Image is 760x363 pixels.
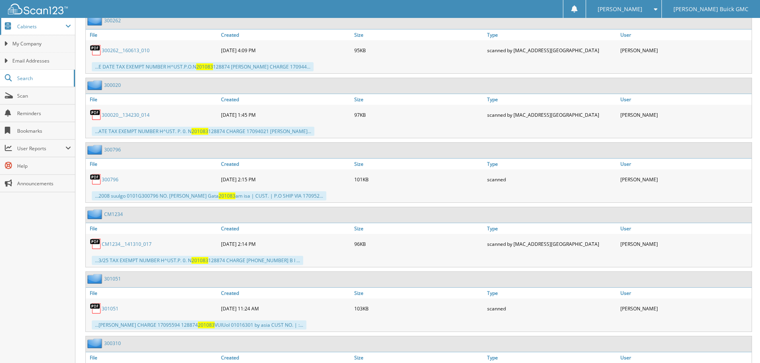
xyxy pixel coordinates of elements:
div: ...2008 suulgo 0101G300796 NO. [PERSON_NAME] Gata am isa | CUST. | P.O SHIP VIA 170952... [92,191,326,200]
span: 201083 [219,192,235,199]
div: 95KB [352,42,486,58]
img: PDF.png [90,302,102,314]
a: User [618,159,752,169]
span: Email Addresses [12,57,71,65]
a: File [86,288,219,298]
div: [PERSON_NAME] [618,42,752,58]
a: Type [485,159,618,169]
a: CM1234__141310_017 [102,241,152,247]
a: Size [352,352,486,363]
a: User [618,223,752,234]
span: [PERSON_NAME] Buick GMC [673,7,748,12]
a: User [618,352,752,363]
a: Size [352,94,486,105]
a: Type [485,352,618,363]
img: PDF.png [90,238,102,250]
img: PDF.png [90,109,102,121]
img: PDF.png [90,173,102,185]
span: 201083 [198,322,215,328]
div: scanned by [MAC_ADDRESS][GEOGRAPHIC_DATA] [485,236,618,252]
a: Created [219,352,352,363]
span: Announcements [17,180,71,187]
span: [PERSON_NAME] [598,7,642,12]
a: Created [219,159,352,169]
a: 300262 [104,17,121,24]
a: User [618,94,752,105]
span: 201083 [191,128,208,135]
span: 201083 [191,257,208,264]
a: Created [219,288,352,298]
span: User Reports [17,145,65,152]
a: Type [485,223,618,234]
div: 101KB [352,171,486,187]
span: Scan [17,92,71,99]
a: User [618,288,752,298]
div: scanned [485,300,618,316]
span: Bookmarks [17,128,71,134]
img: PDF.png [90,44,102,56]
div: [DATE] 1:45 PM [219,107,352,123]
img: folder2.png [87,274,104,284]
a: File [86,223,219,234]
div: [PERSON_NAME] [618,236,752,252]
div: scanned by [MAC_ADDRESS][GEOGRAPHIC_DATA] [485,42,618,58]
a: File [86,159,219,169]
div: 96KB [352,236,486,252]
a: Created [219,29,352,40]
span: Reminders [17,110,71,117]
a: 300796 [102,176,118,183]
div: [DATE] 4:09 PM [219,42,352,58]
div: [PERSON_NAME] [618,300,752,316]
a: File [86,29,219,40]
a: 301051 [102,305,118,312]
img: folder2.png [87,80,104,90]
img: folder2.png [87,338,104,348]
a: Size [352,288,486,298]
a: File [86,94,219,105]
div: [DATE] 11:24 AM [219,300,352,316]
img: folder2.png [87,16,104,26]
div: scanned [485,171,618,187]
span: Help [17,163,71,169]
a: File [86,352,219,363]
a: CM1234 [104,211,123,218]
div: 103KB [352,300,486,316]
img: scan123-logo-white.svg [8,4,68,14]
div: ...E DATE TAX EXEMPT NUMBER H^UST.P.O.N 128874 [PERSON_NAME] CHARGE 170944... [92,62,314,71]
div: [PERSON_NAME] [618,107,752,123]
span: 201083 [196,63,213,70]
img: folder2.png [87,145,104,155]
div: [PERSON_NAME] [618,171,752,187]
span: Cabinets [17,23,65,30]
a: Created [219,94,352,105]
div: ...ATE TAX EXEMPT NUMBER H^UST. P. 0. N 128874 CHARGE 17094021 [PERSON_NAME]... [92,127,314,136]
a: 300796 [104,146,121,153]
a: User [618,29,752,40]
a: Created [219,223,352,234]
div: [DATE] 2:15 PM [219,171,352,187]
a: Type [485,94,618,105]
div: 97KB [352,107,486,123]
a: Type [485,288,618,298]
a: 301051 [104,275,121,282]
span: My Company [12,40,71,47]
a: Size [352,159,486,169]
div: ...[PERSON_NAME] CHARGE 17095594 128874 VUIUol 01016301 by asia CUST NO. | :... [92,320,306,330]
a: 300020__134230_014 [102,112,150,118]
a: Size [352,29,486,40]
span: Search [17,75,70,82]
a: 300262__160613_010 [102,47,150,54]
div: [DATE] 2:14 PM [219,236,352,252]
img: folder2.png [87,209,104,219]
a: 300310 [104,340,121,347]
iframe: Chat Widget [720,325,760,363]
div: scanned by [MAC_ADDRESS][GEOGRAPHIC_DATA] [485,107,618,123]
a: 300020 [104,82,121,88]
a: Size [352,223,486,234]
div: ...3/25 TAX EXEMPT NUMBER H^UST.P. 0. N 128874 CHARGE [PHONE_NUMBER] B I ... [92,256,303,265]
a: Type [485,29,618,40]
